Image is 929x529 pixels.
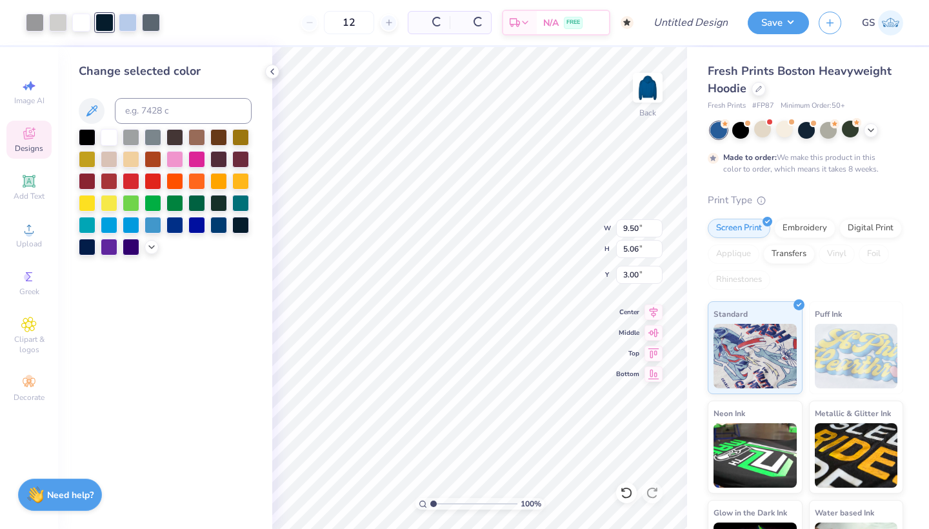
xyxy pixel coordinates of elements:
[774,219,835,238] div: Embroidery
[839,219,902,238] div: Digital Print
[819,245,855,264] div: Vinyl
[878,10,903,35] img: Giavanna Scognamiglio
[748,12,809,34] button: Save
[566,18,580,27] span: FREE
[16,239,42,249] span: Upload
[723,152,777,163] strong: Made to order:
[723,152,882,175] div: We make this product in this color to order, which means it takes 8 weeks.
[815,324,898,388] img: Puff Ink
[15,143,43,154] span: Designs
[643,10,738,35] input: Untitled Design
[616,328,639,337] span: Middle
[714,324,797,388] img: Standard
[47,489,94,501] strong: Need help?
[708,101,746,112] span: Fresh Prints
[79,63,252,80] div: Change selected color
[521,498,541,510] span: 100 %
[815,406,891,420] span: Metallic & Glitter Ink
[616,308,639,317] span: Center
[14,191,45,201] span: Add Text
[639,107,656,119] div: Back
[862,15,875,30] span: GS
[19,286,39,297] span: Greek
[616,370,639,379] span: Bottom
[635,75,661,101] img: Back
[815,506,874,519] span: Water based Ink
[708,219,770,238] div: Screen Print
[862,10,903,35] a: GS
[763,245,815,264] div: Transfers
[714,406,745,420] span: Neon Ink
[543,16,559,30] span: N/A
[708,63,892,96] span: Fresh Prints Boston Heavyweight Hoodie
[708,193,903,208] div: Print Type
[859,245,889,264] div: Foil
[714,307,748,321] span: Standard
[115,98,252,124] input: e.g. 7428 c
[6,334,52,355] span: Clipart & logos
[714,423,797,488] img: Neon Ink
[14,95,45,106] span: Image AI
[815,423,898,488] img: Metallic & Glitter Ink
[752,101,774,112] span: # FP87
[714,506,787,519] span: Glow in the Dark Ink
[14,392,45,403] span: Decorate
[708,270,770,290] div: Rhinestones
[781,101,845,112] span: Minimum Order: 50 +
[324,11,374,34] input: – –
[708,245,759,264] div: Applique
[815,307,842,321] span: Puff Ink
[616,349,639,358] span: Top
